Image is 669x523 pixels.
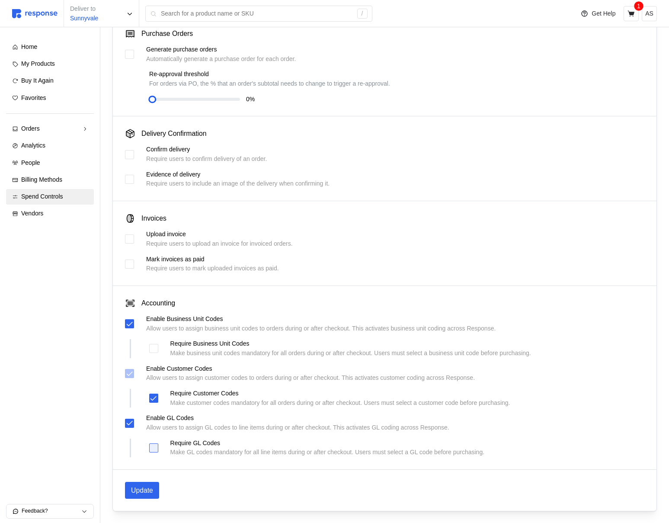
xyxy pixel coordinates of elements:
[146,255,279,264] p: Mark invoices as paid
[21,94,46,101] span: Favorites
[170,349,531,358] p: Make business unit codes mandatory for all orders during or after checkout. Users must select a b...
[21,193,63,200] span: Spend Controls
[6,206,94,221] a: Vendors
[6,73,94,89] a: Buy It Again
[141,129,207,139] h4: Delivery Confirmation
[21,60,55,67] span: My Products
[146,324,496,334] p: Allow users to assign business unit codes to orders during or after checkout. This activates busi...
[146,145,267,154] p: Confirm delivery
[125,482,159,499] button: Update
[6,504,93,518] button: Feedback?
[6,172,94,188] a: Billing Methods
[6,56,94,72] a: My Products
[149,70,644,79] p: Re-approval threshold
[170,448,485,457] p: Make GL codes mandatory for all line items during or after checkout. Users must select a GL code ...
[246,95,255,104] p: 0 %
[12,9,58,18] img: svg%3e
[146,230,293,239] p: Upload invoice
[146,170,330,180] p: Evidence of delivery
[146,179,330,189] p: Require users to include an image of the delivery when confirming it.
[70,14,98,23] p: Sunnyvale
[146,364,475,374] p: Enable Customer Codes
[146,373,475,383] p: Allow users to assign customer codes to orders during or after checkout. This activates customer ...
[170,339,531,349] p: Require Business Unit Codes
[141,214,166,224] h4: Invoices
[22,507,81,515] p: Feedback?
[170,398,510,408] p: Make customer codes mandatory for all orders during or after checkout. Users must select a custom...
[592,9,615,19] p: Get Help
[645,9,653,19] p: AS
[6,138,94,154] a: Analytics
[357,9,368,19] div: /
[6,189,94,205] a: Spend Controls
[170,389,510,398] p: Require Customer Codes
[161,6,352,22] input: Search for a product name or SKU
[6,39,94,55] a: Home
[141,29,193,39] h4: Purchase Orders
[146,55,296,64] p: Automatically generate a purchase order for each order.
[146,154,267,164] p: Require users to confirm delivery of an order.
[146,423,449,433] p: Allow users to assign GL codes to line items during or after checkout. This activates GL coding a...
[170,439,485,448] p: Require GL Codes
[131,485,153,496] p: Update
[21,43,37,50] span: Home
[21,77,54,84] span: Buy It Again
[21,176,62,183] span: Billing Methods
[21,142,45,149] span: Analytics
[642,6,657,21] button: AS
[637,1,640,11] p: 1
[146,264,279,273] p: Require users to mark uploaded invoices as paid.
[21,159,40,166] span: People
[146,414,449,423] p: Enable GL Codes
[146,314,496,324] p: Enable Business Unit Codes
[149,79,644,89] p: For orders via PO, the % that an order's subtotal needs to change to trigger a re-approval.
[146,239,293,249] p: Require users to upload an invoice for invoiced orders.
[6,155,94,171] a: People
[576,6,621,22] button: Get Help
[146,45,296,55] p: Generate purchase orders
[141,298,175,308] h4: Accounting
[6,90,94,106] a: Favorites
[21,210,43,217] span: Vendors
[70,4,98,14] p: Deliver to
[6,121,94,137] a: Orders
[21,124,79,134] div: Orders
